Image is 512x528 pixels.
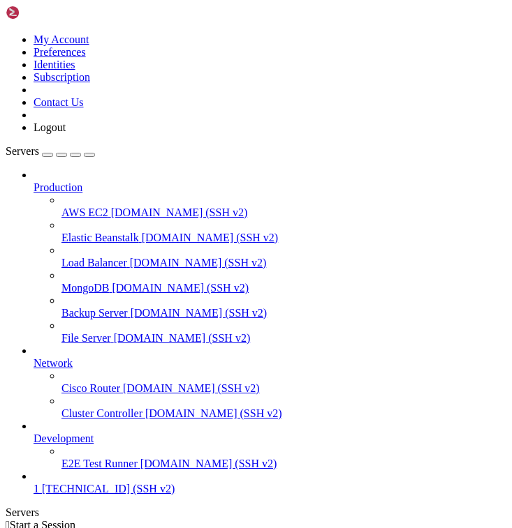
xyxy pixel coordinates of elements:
[34,432,506,445] a: Development
[61,382,120,394] span: Cisco Router
[112,282,249,294] span: [DOMAIN_NAME] (SSH v2)
[61,257,506,269] a: Load Balancer [DOMAIN_NAME] (SSH v2)
[6,6,86,20] img: Shellngn
[61,232,139,243] span: Elastic Beanstalk
[34,169,506,345] li: Production
[34,46,86,58] a: Preferences
[34,420,506,470] li: Development
[61,458,138,469] span: E2E Test Runner
[61,257,127,269] span: Load Balancer
[34,121,66,133] a: Logout
[61,282,506,294] a: MongoDB [DOMAIN_NAME] (SSH v2)
[34,357,73,369] span: Network
[61,244,506,269] li: Load Balancer [DOMAIN_NAME] (SSH v2)
[61,319,506,345] li: File Server [DOMAIN_NAME] (SSH v2)
[61,206,506,219] a: AWS EC2 [DOMAIN_NAME] (SSH v2)
[61,370,506,395] li: Cisco Router [DOMAIN_NAME] (SSH v2)
[34,483,506,495] a: 1 [TECHNICAL_ID] (SSH v2)
[61,219,506,244] li: Elastic Beanstalk [DOMAIN_NAME] (SSH v2)
[131,307,268,319] span: [DOMAIN_NAME] (SSH v2)
[34,483,39,495] span: 1
[34,59,75,70] a: Identities
[61,294,506,319] li: Backup Server [DOMAIN_NAME] (SSH v2)
[61,194,506,219] li: AWS EC2 [DOMAIN_NAME] (SSH v2)
[42,483,175,495] span: [TECHNICAL_ID] (SSH v2)
[61,206,108,218] span: AWS EC2
[61,445,506,470] li: E2E Test Runner [DOMAIN_NAME] (SSH v2)
[61,395,506,420] li: Cluster Controller [DOMAIN_NAME] (SSH v2)
[34,470,506,495] li: 1 [TECHNICAL_ID] (SSH v2)
[145,407,282,419] span: [DOMAIN_NAME] (SSH v2)
[34,181,506,194] a: Production
[6,506,506,519] div: Servers
[6,145,95,157] a: Servers
[34,345,506,420] li: Network
[34,96,84,108] a: Contact Us
[34,33,89,45] a: My Account
[142,232,279,243] span: [DOMAIN_NAME] (SSH v2)
[130,257,267,269] span: [DOMAIN_NAME] (SSH v2)
[61,269,506,294] li: MongoDB [DOMAIN_NAME] (SSH v2)
[61,307,128,319] span: Backup Server
[6,145,39,157] span: Servers
[61,307,506,319] a: Backup Server [DOMAIN_NAME] (SSH v2)
[34,357,506,370] a: Network
[140,458,277,469] span: [DOMAIN_NAME] (SSH v2)
[114,332,251,344] span: [DOMAIN_NAME] (SSH v2)
[34,181,82,193] span: Production
[123,382,260,394] span: [DOMAIN_NAME] (SSH v2)
[61,232,506,244] a: Elastic Beanstalk [DOMAIN_NAME] (SSH v2)
[61,382,506,395] a: Cisco Router [DOMAIN_NAME] (SSH v2)
[61,458,506,470] a: E2E Test Runner [DOMAIN_NAME] (SSH v2)
[34,432,94,444] span: Development
[61,407,142,419] span: Cluster Controller
[61,332,506,345] a: File Server [DOMAIN_NAME] (SSH v2)
[61,282,109,294] span: MongoDB
[61,332,111,344] span: File Server
[111,206,248,218] span: [DOMAIN_NAME] (SSH v2)
[61,407,506,420] a: Cluster Controller [DOMAIN_NAME] (SSH v2)
[34,71,90,83] a: Subscription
